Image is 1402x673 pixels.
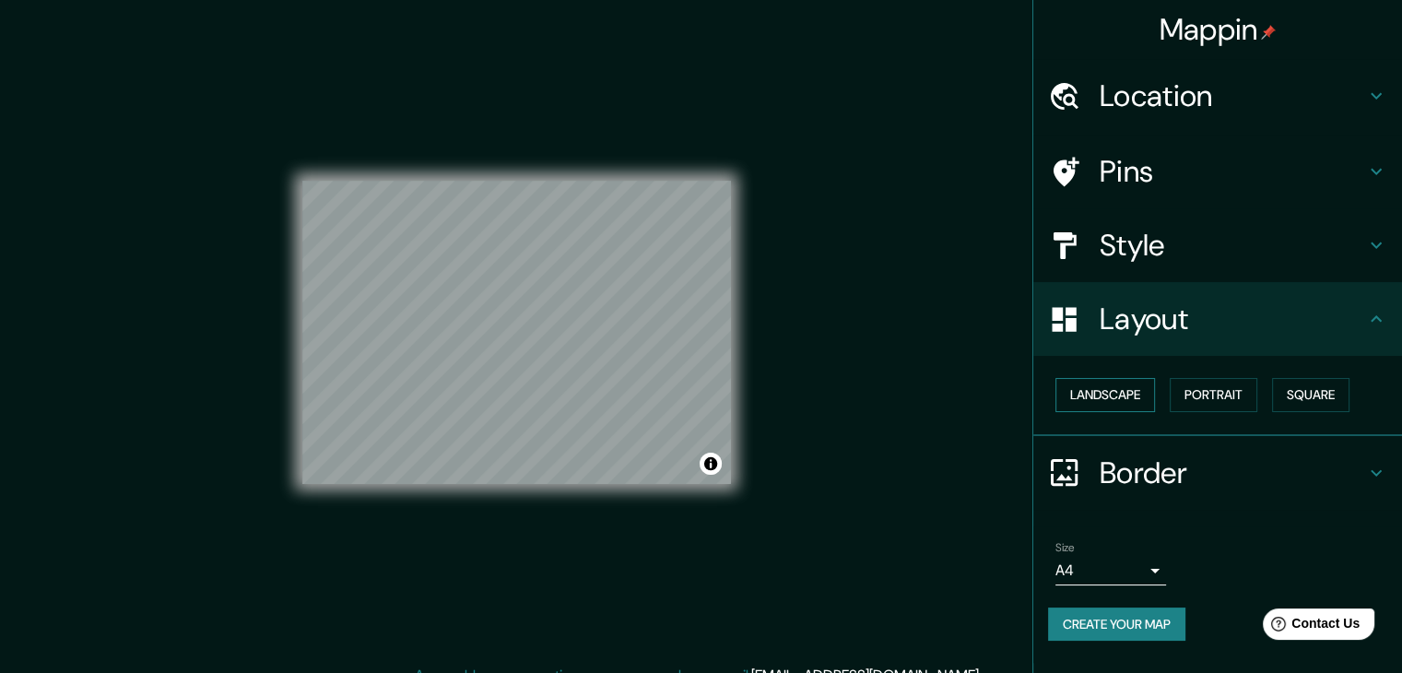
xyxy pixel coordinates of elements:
iframe: Help widget launcher [1238,601,1382,653]
div: Border [1033,436,1402,510]
img: pin-icon.png [1261,25,1276,40]
button: Square [1272,378,1349,412]
h4: Mappin [1160,11,1277,48]
h4: Layout [1100,301,1365,337]
div: Style [1033,208,1402,282]
button: Toggle attribution [700,453,722,475]
h4: Location [1100,77,1365,114]
h4: Pins [1100,153,1365,190]
h4: Style [1100,227,1365,264]
canvas: Map [302,181,731,484]
button: Create your map [1048,608,1185,642]
div: A4 [1055,556,1166,585]
button: Portrait [1170,378,1257,412]
h4: Border [1100,455,1365,491]
div: Pins [1033,135,1402,208]
div: Location [1033,59,1402,133]
button: Landscape [1055,378,1155,412]
div: Layout [1033,282,1402,356]
label: Size [1055,539,1075,555]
